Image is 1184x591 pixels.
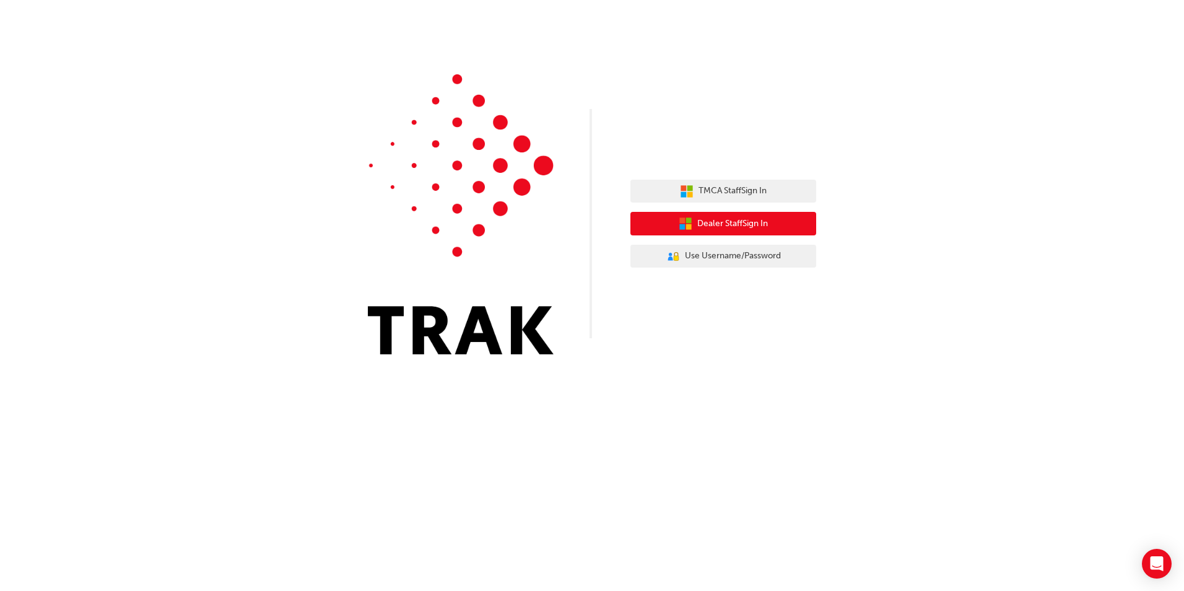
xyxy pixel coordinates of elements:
[630,212,816,235] button: Dealer StaffSign In
[1142,549,1172,579] div: Open Intercom Messenger
[630,180,816,203] button: TMCA StaffSign In
[368,74,554,354] img: Trak
[697,217,768,231] span: Dealer Staff Sign In
[630,245,816,268] button: Use Username/Password
[685,249,781,263] span: Use Username/Password
[699,184,767,198] span: TMCA Staff Sign In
